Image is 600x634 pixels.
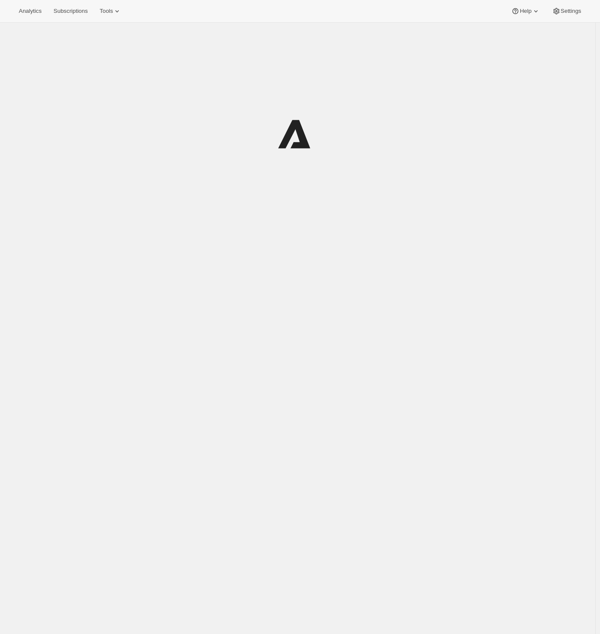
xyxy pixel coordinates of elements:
span: Help [520,8,531,15]
button: Subscriptions [48,5,93,17]
span: Analytics [19,8,41,15]
button: Help [506,5,545,17]
button: Settings [547,5,586,17]
button: Tools [94,5,126,17]
span: Settings [561,8,581,15]
button: Analytics [14,5,47,17]
span: Subscriptions [53,8,88,15]
span: Tools [100,8,113,15]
